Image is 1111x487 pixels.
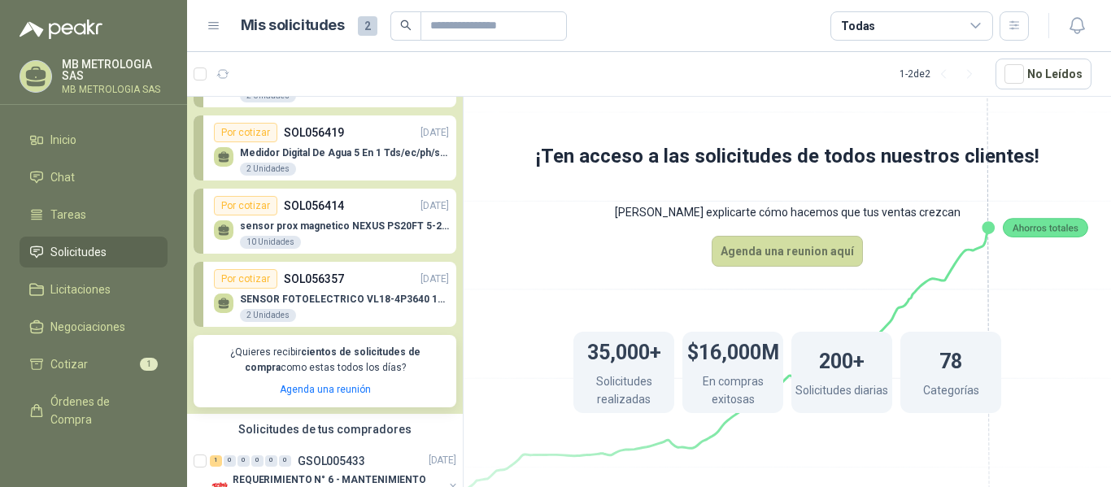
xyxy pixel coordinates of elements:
[280,384,371,395] a: Agenda una reunión
[203,345,447,376] p: ¿Quieres recibir como estas todos los días?
[284,124,344,141] p: SOL056419
[240,147,449,159] p: Medidor Digital De Agua 5 En 1 Tds/ec/ph/salinidad/temperatu
[50,243,107,261] span: Solicitudes
[795,381,888,403] p: Solicitudes diarias
[682,372,783,412] p: En compras exitosas
[923,381,979,403] p: Categorías
[240,236,301,249] div: 10 Unidades
[240,294,449,305] p: SENSOR FOTOELECTRICO VL18-4P3640 10-30
[420,125,449,141] p: [DATE]
[420,198,449,214] p: [DATE]
[358,16,377,36] span: 2
[50,355,88,373] span: Cotizar
[224,455,236,467] div: 0
[140,358,158,371] span: 1
[20,124,168,155] a: Inicio
[429,453,456,468] p: [DATE]
[20,311,168,342] a: Negociaciones
[996,59,1091,89] button: No Leídos
[50,168,75,186] span: Chat
[194,189,456,254] a: Por cotizarSOL056414[DATE] sensor prox magnetico NEXUS PS20FT 5-24010 Unidades
[50,393,152,428] span: Órdenes de Compra
[20,274,168,305] a: Licitaciones
[62,59,168,81] p: MB METROLOGIA SAS
[20,386,168,435] a: Órdenes de Compra
[240,309,296,322] div: 2 Unidades
[50,280,111,298] span: Licitaciones
[194,262,456,327] a: Por cotizarSOL056357[DATE] SENSOR FOTOELECTRICO VL18-4P3640 10-302 Unidades
[284,270,344,288] p: SOL056357
[240,220,449,232] p: sensor prox magnetico NEXUS PS20FT 5-240
[712,236,863,267] button: Agenda una reunion aquí
[194,115,456,180] a: Por cotizarSOL056419[DATE] Medidor Digital De Agua 5 En 1 Tds/ec/ph/salinidad/temperatu2 Unidades
[251,455,264,467] div: 0
[20,349,168,380] a: Cotizar1
[939,341,962,377] h1: 78
[214,123,277,142] div: Por cotizar
[573,372,674,412] p: Solicitudes realizadas
[841,17,875,35] div: Todas
[284,197,344,215] p: SOL056414
[241,14,345,37] h1: Mis solicitudes
[400,20,412,31] span: search
[587,333,661,368] h1: 35,000+
[20,441,168,472] a: Remisiones
[50,318,125,336] span: Negociaciones
[214,269,277,289] div: Por cotizar
[240,163,296,176] div: 2 Unidades
[210,455,222,467] div: 1
[420,272,449,287] p: [DATE]
[62,85,168,94] p: MB METROLOGIA SAS
[265,455,277,467] div: 0
[50,131,76,149] span: Inicio
[687,333,779,368] h1: $16,000M
[279,455,291,467] div: 0
[214,196,277,215] div: Por cotizar
[298,455,365,467] p: GSOL005433
[237,455,250,467] div: 0
[819,341,865,377] h1: 200+
[20,162,168,193] a: Chat
[245,346,420,373] b: cientos de solicitudes de compra
[20,199,168,230] a: Tareas
[20,20,102,39] img: Logo peakr
[20,237,168,267] a: Solicitudes
[900,61,982,87] div: 1 - 2 de 2
[50,206,86,224] span: Tareas
[187,414,463,445] div: Solicitudes de tus compradores
[187,15,463,414] div: Por cotizarSOL056458[DATE] SENSOR FOTOELECTRICO VL18 4P3640 10 30 V2 UnidadesPor cotizarSOL056419...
